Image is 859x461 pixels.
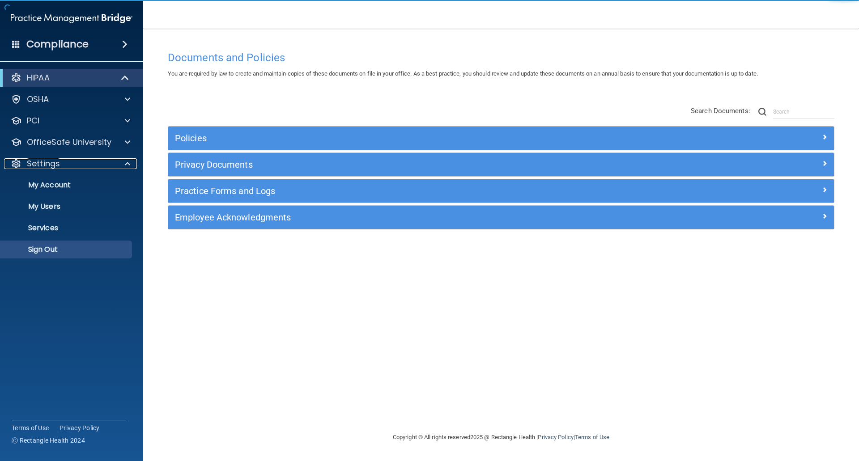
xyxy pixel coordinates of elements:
img: PMB logo [11,9,132,27]
span: Ⓒ Rectangle Health 2024 [12,436,85,445]
h5: Employee Acknowledgments [175,212,661,222]
a: Terms of Use [12,423,49,432]
p: Settings [27,158,60,169]
a: Terms of Use [575,434,609,440]
a: HIPAA [11,72,130,83]
a: OSHA [11,94,130,105]
a: Settings [11,158,130,169]
a: Employee Acknowledgments [175,210,827,224]
h5: Privacy Documents [175,160,661,169]
p: OfficeSafe University [27,137,111,148]
a: Policies [175,131,827,145]
h4: Documents and Policies [168,52,834,63]
a: Privacy Documents [175,157,827,172]
p: Services [6,224,128,233]
a: Practice Forms and Logs [175,184,827,198]
div: Copyright © All rights reserved 2025 @ Rectangle Health | | [338,423,664,452]
p: OSHA [27,94,49,105]
a: Privacy Policy [60,423,100,432]
p: HIPAA [27,72,50,83]
a: Privacy Policy [538,434,573,440]
a: OfficeSafe University [11,137,130,148]
h5: Policies [175,133,661,143]
h4: Compliance [26,38,89,51]
img: ic-search.3b580494.png [758,108,766,116]
span: Search Documents: [691,107,750,115]
h5: Practice Forms and Logs [175,186,661,196]
input: Search [773,105,834,118]
span: You are required by law to create and maintain copies of these documents on file in your office. ... [168,70,758,77]
p: PCI [27,115,39,126]
p: My Users [6,202,128,211]
a: PCI [11,115,130,126]
p: My Account [6,181,128,190]
p: Sign Out [6,245,128,254]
